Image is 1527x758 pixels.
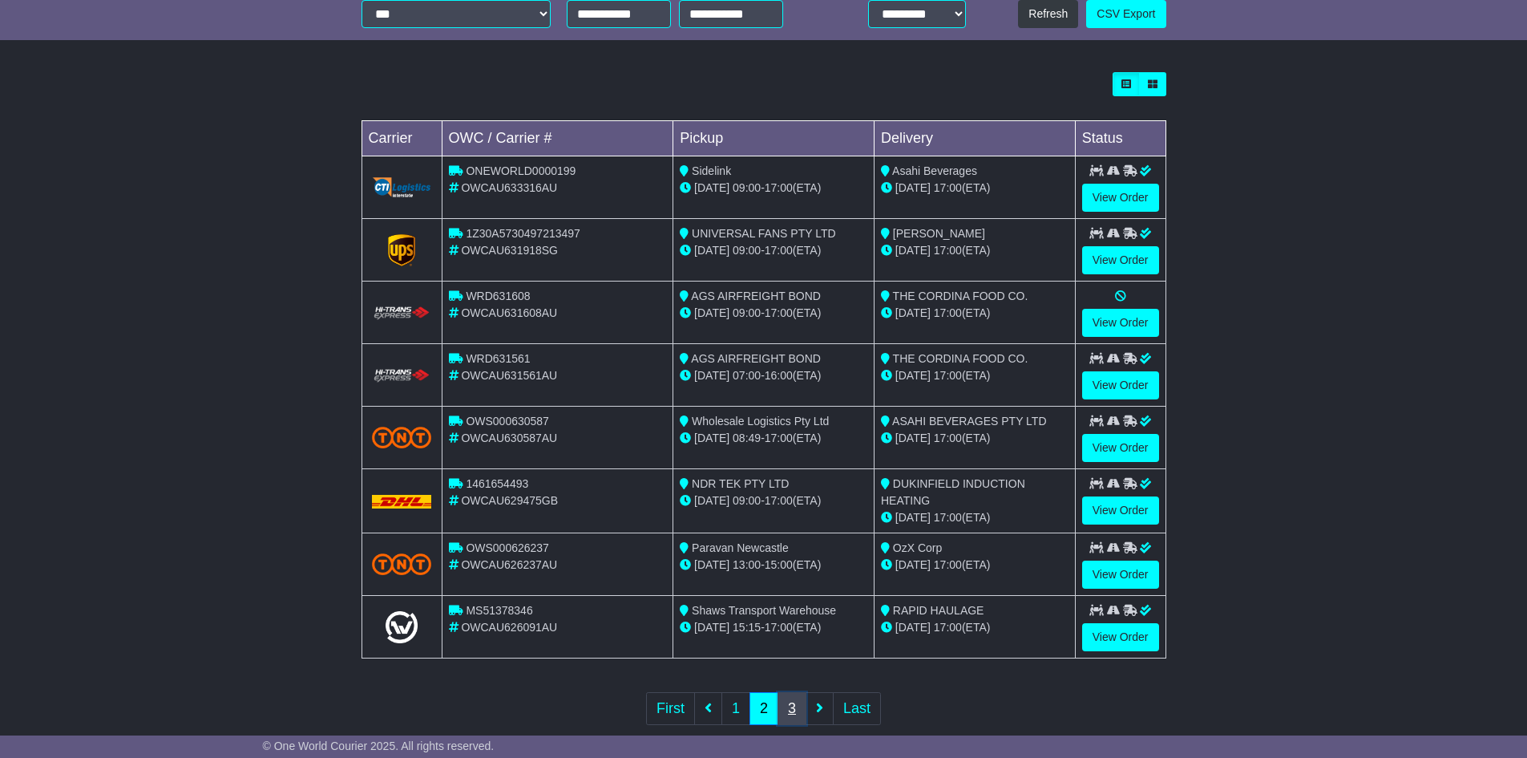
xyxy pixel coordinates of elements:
div: (ETA) [881,180,1068,197]
span: 17:00 [765,494,793,507]
span: ASAHI BEVERAGES PTY LTD [892,415,1046,428]
span: [DATE] [694,558,729,571]
span: 17:00 [934,306,962,319]
div: - (ETA) [680,492,867,509]
a: First [646,692,695,725]
span: DUKINFIELD INDUCTION HEATING [881,477,1025,507]
span: [DATE] [895,244,931,257]
span: [DATE] [895,369,931,382]
div: (ETA) [881,367,1068,384]
span: [DATE] [694,244,729,257]
span: WRD631561 [466,352,530,365]
div: (ETA) [881,619,1068,636]
a: 2 [749,692,778,725]
span: [DATE] [895,511,931,524]
span: ONEWORLD0000199 [466,164,576,177]
td: Delivery [874,121,1075,156]
span: WRD631608 [466,290,530,302]
span: OWCAU626237AU [461,558,557,571]
span: NDR TEK PTY LTD [692,477,789,490]
span: 17:00 [934,558,962,571]
span: 17:00 [765,621,793,634]
span: AGS AIRFREIGHT BOND [691,290,821,302]
span: [DATE] [895,432,931,444]
span: [DATE] [694,621,729,634]
img: HiTrans.png [372,306,432,321]
div: (ETA) [881,509,1068,526]
span: 17:00 [934,621,962,634]
span: OWCAU633316AU [461,181,557,194]
img: GetCarrierServiceLogo [372,177,432,197]
span: [DATE] [694,494,729,507]
span: 15:15 [733,621,761,634]
a: View Order [1082,623,1159,651]
a: View Order [1082,434,1159,462]
a: 1 [721,692,750,725]
span: 17:00 [934,244,962,257]
span: 17:00 [765,181,793,194]
span: RAPID HAULAGE [893,604,984,617]
div: - (ETA) [680,305,867,322]
span: 15:00 [765,558,793,571]
td: Pickup [673,121,875,156]
span: [DATE] [694,432,729,444]
div: (ETA) [881,242,1068,259]
span: OzX Corp [893,541,942,554]
span: [DATE] [895,306,931,319]
span: THE CORDINA FOOD CO. [893,290,1028,302]
span: Asahi Beverages [892,164,977,177]
div: (ETA) [881,557,1068,574]
img: Light [386,611,418,643]
span: OWCAU626091AU [461,621,557,634]
span: 17:00 [934,432,962,444]
span: [DATE] [694,306,729,319]
a: View Order [1082,246,1159,274]
span: [DATE] [694,369,729,382]
span: OWCAU631608AU [461,306,557,319]
div: - (ETA) [680,242,867,259]
span: 17:00 [765,432,793,444]
td: OWC / Carrier # [442,121,673,156]
a: 3 [778,692,806,725]
span: © One World Courier 2025. All rights reserved. [263,740,495,752]
span: [DATE] [895,621,931,634]
span: 07:00 [733,369,761,382]
td: Carrier [362,121,442,156]
span: UNIVERSAL FANS PTY LTD [692,227,835,240]
div: - (ETA) [680,619,867,636]
td: Status [1075,121,1165,156]
a: View Order [1082,497,1159,525]
span: Wholesale Logistics Pty Ltd [692,415,829,428]
div: - (ETA) [680,180,867,197]
img: TNT_Domestic.png [372,553,432,575]
span: Paravan Newcastle [692,541,789,554]
div: - (ETA) [680,430,867,447]
img: HiTrans.png [372,368,432,383]
span: OWCAU631561AU [461,369,557,382]
span: [DATE] [895,181,931,194]
span: 08:49 [733,432,761,444]
span: 09:00 [733,244,761,257]
span: OWCAU629475GB [461,494,558,507]
span: THE CORDINA FOOD CO. [893,352,1028,365]
span: OWS000626237 [466,541,549,554]
span: 16:00 [765,369,793,382]
div: (ETA) [881,305,1068,322]
span: [DATE] [895,558,931,571]
span: 17:00 [934,511,962,524]
span: 09:00 [733,181,761,194]
span: 1461654493 [466,477,528,490]
span: 09:00 [733,306,761,319]
img: DHL.png [372,495,432,508]
span: [DATE] [694,181,729,194]
div: (ETA) [881,430,1068,447]
span: 1Z30A5730497213497 [466,227,580,240]
span: Shaws Transport Warehouse [692,604,836,617]
span: 17:00 [934,181,962,194]
div: - (ETA) [680,367,867,384]
span: 13:00 [733,558,761,571]
a: View Order [1082,309,1159,337]
span: OWCAU630587AU [461,432,557,444]
span: 17:00 [934,369,962,382]
a: View Order [1082,184,1159,212]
